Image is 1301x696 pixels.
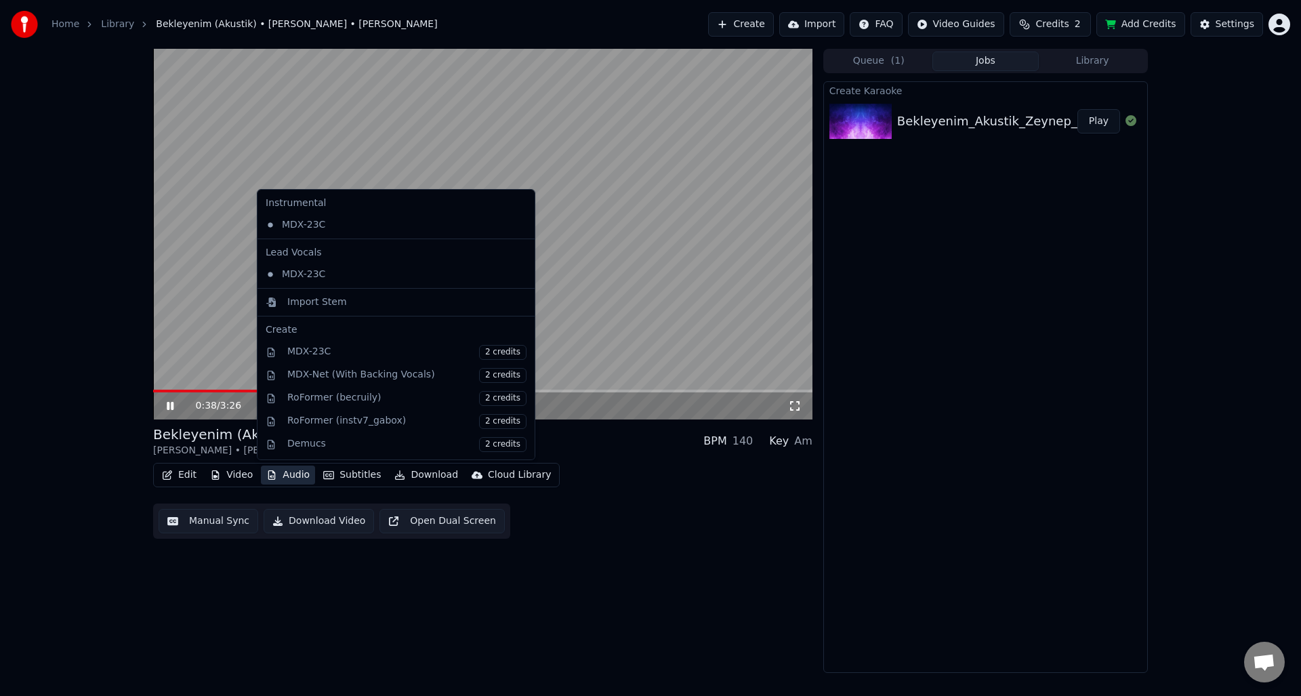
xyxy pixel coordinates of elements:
div: RoFormer (becruily) [287,391,526,406]
button: Jobs [932,52,1039,71]
span: ( 1 ) [891,54,905,68]
div: Settings [1216,18,1254,31]
button: Video Guides [908,12,1004,37]
button: Import [779,12,844,37]
div: Am [794,433,812,449]
div: Instrumental [260,192,532,214]
button: Subtitles [318,466,386,485]
div: Bekleyenim_Akustik_Zeynep_Bastık_&_Aleyna_Tilki_Cover [897,112,1250,131]
button: Manual Sync [159,509,258,533]
button: Settings [1191,12,1263,37]
button: Add Credits [1096,12,1185,37]
div: RoFormer (instv7_gabox) [287,414,526,429]
span: 2 [1075,18,1081,31]
button: Library [1039,52,1146,71]
div: Demucs [287,437,526,452]
button: Audio [261,466,315,485]
div: Create [266,323,526,337]
span: Bekleyenim (Akustik) • [PERSON_NAME] • [PERSON_NAME] [156,18,437,31]
span: 2 credits [479,391,526,406]
div: / [196,399,228,413]
button: Open Dual Screen [379,509,505,533]
div: MDX-23C [260,264,512,285]
button: FAQ [850,12,902,37]
nav: breadcrumb [51,18,438,31]
a: Home [51,18,79,31]
button: Download Video [264,509,374,533]
div: Create Karaoke [824,82,1147,98]
div: Key [769,433,789,449]
img: youka [11,11,38,38]
button: Edit [157,466,202,485]
button: Video [205,466,258,485]
div: BPM [703,433,726,449]
div: MDX-Net (With Backing Vocals) [287,368,526,383]
button: Play [1077,109,1120,134]
span: 2 credits [479,368,526,383]
button: Create [708,12,774,37]
a: Library [101,18,134,31]
div: Cloud Library [488,468,551,482]
span: Credits [1035,18,1069,31]
div: [PERSON_NAME] • [PERSON_NAME] [153,444,323,457]
div: Açık sohbet [1244,642,1285,682]
span: 2 credits [479,414,526,429]
div: Lead Vocals [260,242,532,264]
div: 140 [732,433,753,449]
span: 2 credits [479,345,526,360]
div: MDX-23C [260,214,512,236]
span: 0:38 [196,399,217,413]
span: 2 credits [479,437,526,452]
div: MDX-23C [287,345,526,360]
button: Queue [825,52,932,71]
button: Download [389,466,463,485]
span: 3:26 [220,399,241,413]
button: Credits2 [1010,12,1091,37]
div: Bekleyenim (Akustik) [153,425,323,444]
div: Import Stem [287,295,347,309]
